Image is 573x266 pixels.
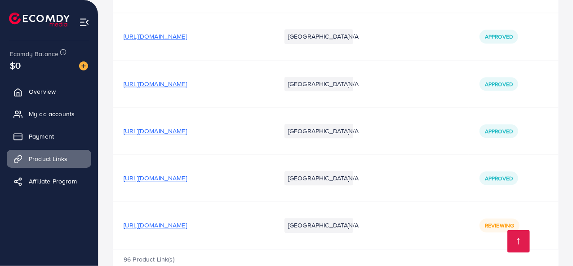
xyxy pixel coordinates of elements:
[535,226,566,259] iframe: Chat
[485,222,514,229] span: Reviewing
[124,221,187,230] span: [URL][DOMAIN_NAME]
[284,29,353,44] li: [GEOGRAPHIC_DATA]
[7,105,91,123] a: My ad accounts
[348,221,359,230] span: N/A
[29,87,56,96] span: Overview
[348,174,359,183] span: N/A
[7,83,91,100] a: Overview
[485,127,513,135] span: Approved
[348,79,359,88] span: N/A
[79,61,88,70] img: image
[348,32,359,41] span: N/A
[284,124,353,138] li: [GEOGRAPHIC_DATA]
[485,174,513,182] span: Approved
[10,49,58,58] span: Ecomdy Balance
[485,80,513,88] span: Approved
[284,77,353,91] li: [GEOGRAPHIC_DATA]
[10,59,21,72] span: $0
[29,177,77,186] span: Affiliate Program
[7,172,91,190] a: Affiliate Program
[124,126,187,135] span: [URL][DOMAIN_NAME]
[284,218,353,232] li: [GEOGRAPHIC_DATA]
[124,174,187,183] span: [URL][DOMAIN_NAME]
[29,132,54,141] span: Payment
[29,109,75,118] span: My ad accounts
[124,32,187,41] span: [URL][DOMAIN_NAME]
[124,255,174,264] span: 96 Product Link(s)
[79,17,89,27] img: menu
[485,33,513,40] span: Approved
[7,150,91,168] a: Product Links
[348,126,359,135] span: N/A
[29,154,67,163] span: Product Links
[124,79,187,88] span: [URL][DOMAIN_NAME]
[284,171,353,185] li: [GEOGRAPHIC_DATA]
[9,13,70,26] img: logo
[7,127,91,145] a: Payment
